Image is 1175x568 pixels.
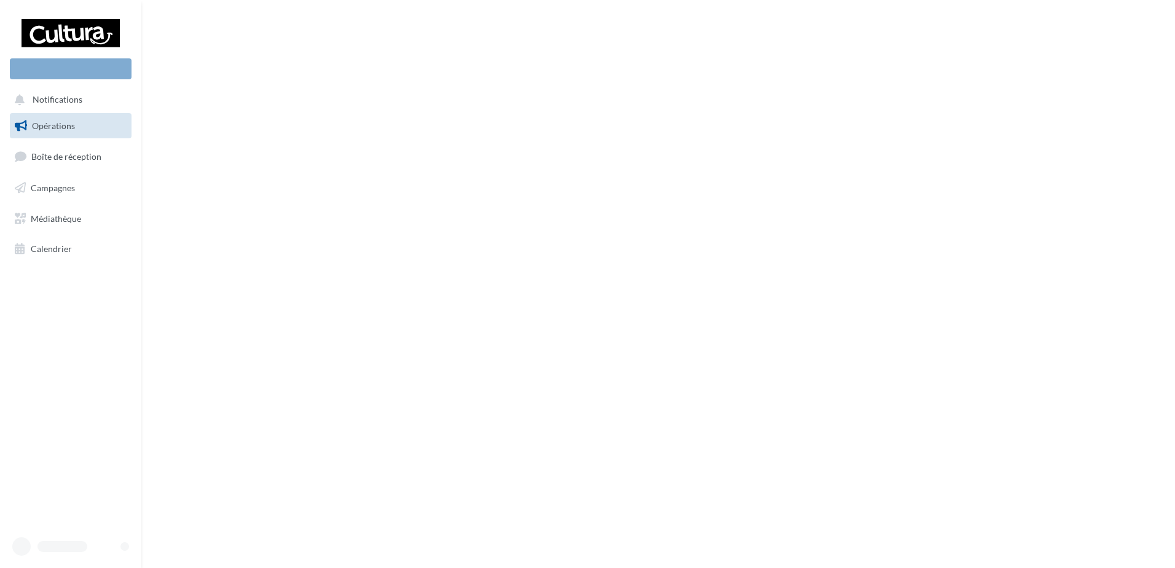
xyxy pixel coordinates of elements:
span: Notifications [33,95,82,105]
a: Calendrier [7,236,134,262]
span: Médiathèque [31,213,81,223]
div: Nouvelle campagne [10,58,132,79]
span: Opérations [32,120,75,131]
a: Boîte de réception [7,143,134,170]
a: Médiathèque [7,206,134,232]
a: Opérations [7,113,134,139]
span: Campagnes [31,183,75,193]
a: Campagnes [7,175,134,201]
span: Calendrier [31,243,72,254]
span: Boîte de réception [31,151,101,162]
